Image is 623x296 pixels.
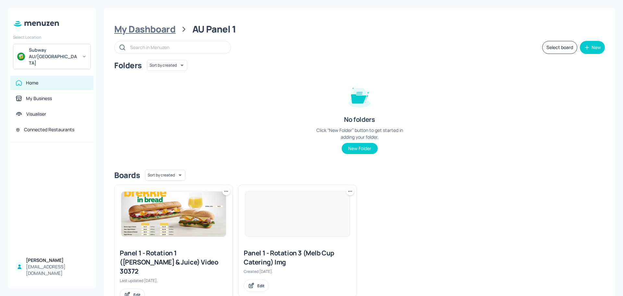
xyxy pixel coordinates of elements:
[244,249,351,267] div: Panel 1 - Rotation 3 (Melb Cup Catering) Img
[130,43,224,52] input: Search in Menuzen
[120,249,227,276] div: Panel 1 - Rotation 1 ([PERSON_NAME] & Juice) Video 30372
[147,59,187,72] div: Sort by created
[344,115,375,124] div: No folders
[342,143,378,154] button: New Folder
[192,23,236,35] div: AU Panel 1
[17,53,25,60] img: avatar
[114,170,140,180] div: Boards
[311,127,408,140] div: Click “New Folder” button to get started in adding your folder.
[121,192,226,237] img: 2024-12-19-1734579065683c86auxg9o2e.jpeg
[244,269,351,274] div: Created [DATE].
[26,257,88,264] div: [PERSON_NAME]
[24,126,74,133] div: Connected Restaurants
[26,95,52,102] div: My Business
[114,23,176,35] div: My Dashboard
[145,169,185,182] div: Sort by created
[542,41,577,54] button: Select board
[592,45,601,50] div: New
[120,278,227,283] div: Last updated [DATE].
[29,47,78,66] div: Subway AU/[GEOGRAPHIC_DATA]
[257,283,264,289] div: Edit
[13,34,91,40] div: Select Location
[343,80,376,112] img: folder-empty
[26,111,46,117] div: Visualiser
[26,80,38,86] div: Home
[26,264,88,277] div: [EMAIL_ADDRESS][DOMAIN_NAME]
[580,41,605,54] button: New
[114,60,142,71] div: Folders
